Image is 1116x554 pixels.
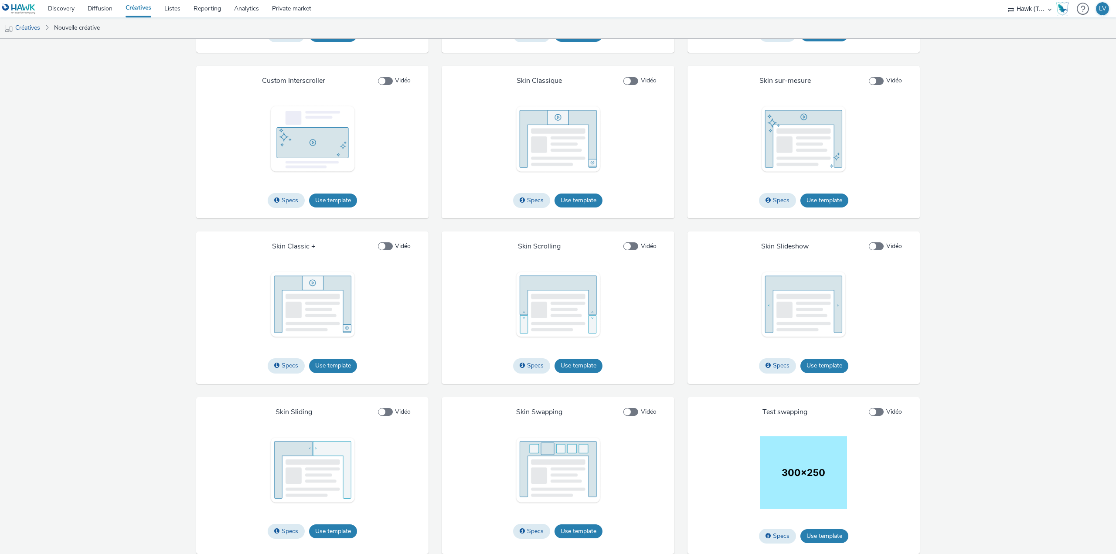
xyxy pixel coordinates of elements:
[395,408,411,416] span: Vidéo
[50,17,104,38] a: Nouvelle créative
[309,524,357,538] button: Use template
[395,76,411,85] span: Vidéo
[762,408,807,417] h4: Test swapping
[886,408,902,416] span: Vidéo
[513,358,550,373] button: Specs
[269,436,356,504] img: thumbnail of rich media template
[309,194,357,207] button: Use template
[269,271,356,339] img: thumbnail of rich media template
[760,271,847,339] img: thumbnail of rich media template
[268,193,305,208] button: Specs
[514,436,602,504] img: thumbnail of rich media template
[268,358,305,373] button: Specs
[555,359,602,373] button: Use template
[759,358,796,373] button: Specs
[514,105,602,173] img: thumbnail of rich media template
[2,3,36,14] img: undefined Logo
[641,408,657,416] span: Vidéo
[268,524,305,539] button: Specs
[262,76,325,86] h4: Custom Interscroller
[760,105,847,173] img: thumbnail of rich media template
[4,24,13,33] img: mobile
[759,76,811,86] h4: Skin sur-mesure
[759,529,796,544] button: Specs
[641,242,657,251] span: Vidéo
[276,408,312,417] h4: Skin Sliding
[309,359,357,373] button: Use template
[517,76,562,86] h4: Skin Classique
[761,242,809,252] h4: Skin Slideshow
[269,105,356,173] img: thumbnail of rich media template
[800,529,848,543] button: Use template
[886,242,902,251] span: Vidéo
[513,524,550,539] button: Specs
[555,524,602,538] button: Use template
[514,271,602,339] img: thumbnail of rich media template
[759,193,796,208] button: Specs
[886,76,902,85] span: Vidéo
[513,193,550,208] button: Specs
[760,436,847,509] img: thumbnail of rich media template
[800,359,848,373] button: Use template
[641,76,657,85] span: Vidéo
[1099,2,1106,15] div: LV
[800,194,848,207] button: Use template
[516,408,562,417] h4: Skin Swapping
[518,242,561,252] h4: Skin Scrolling
[1056,2,1069,16] img: Hawk Academy
[272,242,316,252] h4: Skin Classic +
[555,194,602,207] button: Use template
[1056,2,1072,16] a: Hawk Academy
[395,242,411,251] span: Vidéo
